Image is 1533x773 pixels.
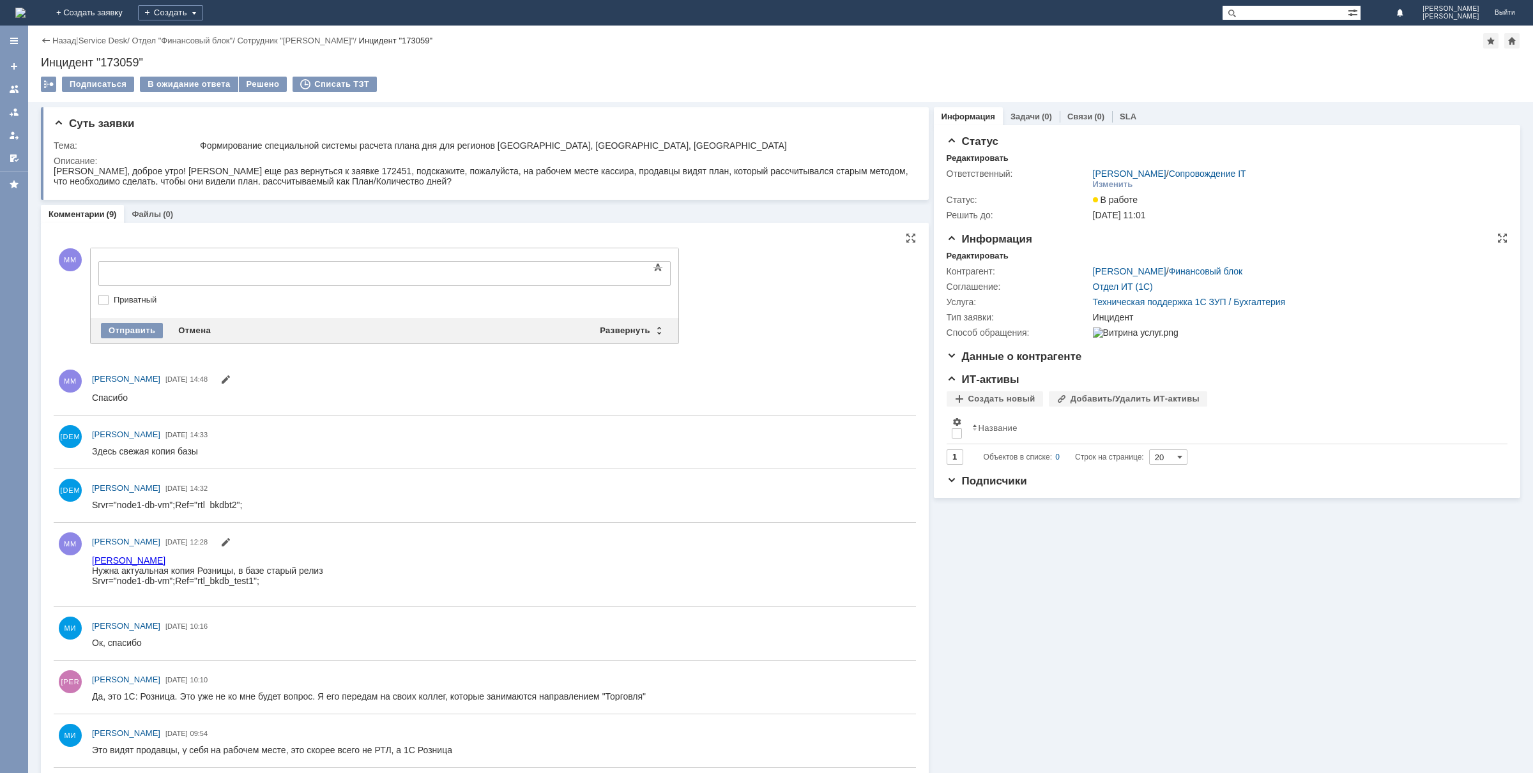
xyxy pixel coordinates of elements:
a: [PERSON_NAME] [92,673,160,686]
span: Объектов в списке: [984,453,1052,462]
div: Способ обращения: [947,327,1090,338]
div: Решить до: [947,210,1090,220]
a: [PERSON_NAME] [92,373,160,386]
span: Информация [947,233,1032,245]
span: [PERSON_NAME] [1422,5,1479,13]
a: [PERSON_NAME] [92,428,160,441]
a: Мои заявки [4,125,24,146]
span: Суть заявки [54,117,134,130]
a: Service Desk [79,36,128,45]
a: [PERSON_NAME] [92,620,160,633]
span: [PERSON_NAME] [1422,13,1479,20]
span: [PERSON_NAME] [92,430,160,439]
span: [DATE] 11:01 [1093,210,1146,220]
span: ММ [59,248,82,271]
a: [PERSON_NAME] [92,536,160,548]
span: [DATE] [165,538,188,546]
div: 0 [1055,449,1060,465]
div: На всю страницу [1497,233,1507,243]
div: (0) [163,209,173,219]
a: Файлы [132,209,161,219]
a: Перейти на домашнюю страницу [15,8,26,18]
span: Статус [947,135,998,147]
i: Строк на странице: [984,449,1144,465]
span: [PERSON_NAME] [92,675,160,684]
a: Отдел "Финансовый блок" [132,36,233,45]
div: Тема: [54,140,197,151]
div: На всю страницу [906,233,916,243]
a: [PERSON_NAME] [1093,266,1166,276]
span: [PERSON_NAME] [92,483,160,493]
span: [PERSON_NAME] [92,621,160,631]
div: (9) [107,209,117,219]
a: [PERSON_NAME] [1093,169,1166,179]
span: Редактировать [220,376,231,386]
span: Данные о контрагенте [947,350,1082,363]
div: Название [979,423,1018,433]
span: [PERSON_NAME] [92,728,160,738]
a: Информация [942,112,995,121]
div: (0) [1042,112,1052,121]
span: [DATE] [165,484,188,492]
label: Приватный [114,295,668,305]
span: 10:10 [190,676,208,684]
div: Контрагент: [947,266,1090,276]
div: Соглашение: [947,281,1090,292]
a: Связи [1067,112,1092,121]
span: Настройки [952,417,962,427]
th: Название [967,412,1497,444]
a: Заявки в моей ответственности [4,102,24,123]
a: SLA [1120,112,1136,121]
a: Заявки на командах [4,79,24,100]
span: 12:28 [190,538,208,546]
a: Задачи [1011,112,1040,121]
a: Создать заявку [4,56,24,77]
div: / [1093,266,1243,276]
span: 09:54 [190,730,208,737]
div: Инцидент "173059" [41,56,1520,69]
span: 14:32 [190,484,208,492]
span: ИТ-активы [947,373,1019,386]
span: 14:48 [190,375,208,383]
div: Редактировать [947,153,1009,163]
a: Комментарии [49,209,105,219]
div: / [132,36,237,45]
img: Витрина услуг.png [1093,327,1178,338]
div: Работа с массовостью [41,77,56,92]
div: Описание: [54,156,910,166]
span: [PERSON_NAME] [92,537,160,546]
div: / [1093,169,1246,179]
span: [DATE] [165,431,188,439]
span: Расширенный поиск [1348,6,1361,18]
a: Сопровождение IT [1169,169,1246,179]
div: Редактировать [947,251,1009,261]
div: (0) [1094,112,1104,121]
div: Инцидент "173059" [359,36,432,45]
span: [DATE] [165,730,188,737]
div: Статус: [947,195,1090,205]
a: Отдел ИТ (1С) [1093,281,1153,292]
a: Техническая поддержка 1С ЗУП / Бухгалтерия [1093,297,1286,307]
a: [PERSON_NAME] [92,482,160,495]
div: Ответственный: [947,169,1090,179]
div: / [237,36,358,45]
div: Изменить [1093,179,1133,190]
div: Услуга: [947,297,1090,307]
a: Мои согласования [4,148,24,169]
div: Формирование специальной системы расчета плана дня для регионов [GEOGRAPHIC_DATA], [GEOGRAPHIC_DA... [200,140,907,151]
div: Инцидент [1093,312,1500,322]
a: Финансовый блок [1169,266,1243,276]
span: Показать панель инструментов [650,260,666,275]
span: [DATE] [165,375,188,383]
span: [DATE] [165,676,188,684]
span: [PERSON_NAME] [92,374,160,384]
div: Создать [138,5,203,20]
span: 10:16 [190,622,208,630]
span: 14:33 [190,431,208,439]
a: Сотрудник "[PERSON_NAME]" [237,36,354,45]
div: Сделать домашней страницей [1504,33,1520,49]
a: Назад [52,36,76,45]
span: В работе [1093,195,1138,205]
span: Подписчики [947,475,1027,487]
a: [PERSON_NAME] [92,727,160,740]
